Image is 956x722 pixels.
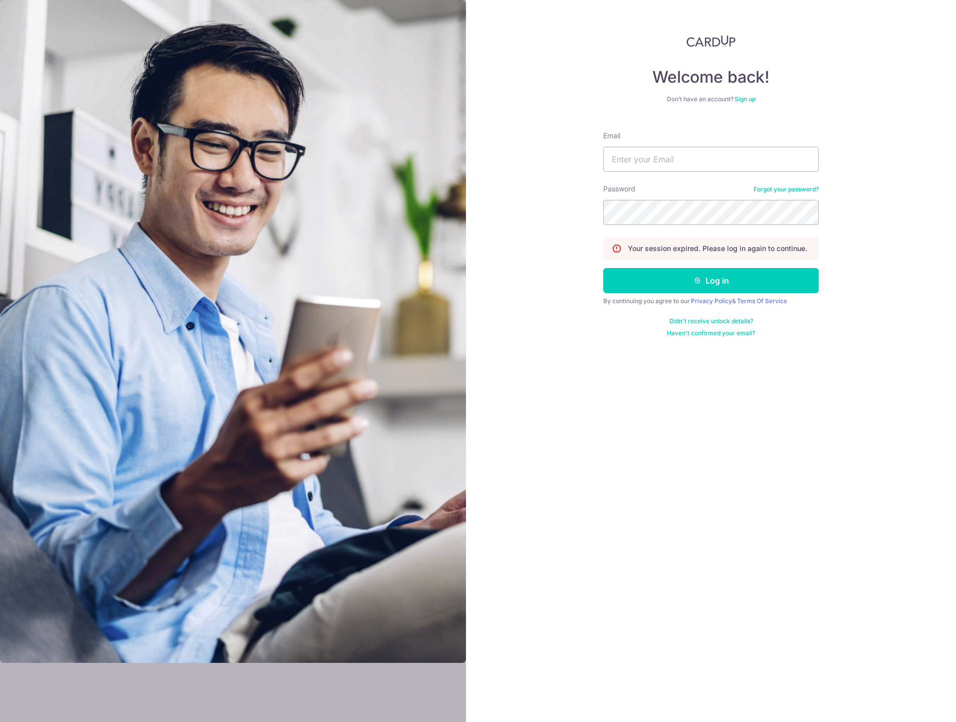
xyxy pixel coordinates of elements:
[669,317,753,325] a: Didn't receive unlock details?
[667,329,755,337] a: Haven't confirmed your email?
[628,244,807,254] p: Your session expired. Please log in again to continue.
[737,297,787,305] a: Terms Of Service
[603,297,819,305] div: By continuing you agree to our &
[691,297,732,305] a: Privacy Policy
[603,184,635,194] label: Password
[603,131,620,141] label: Email
[603,268,819,293] button: Log in
[735,95,756,103] a: Sign up
[603,95,819,103] div: Don’t have an account?
[603,67,819,87] h4: Welcome back!
[754,185,819,193] a: Forgot your password?
[603,147,819,172] input: Enter your Email
[686,35,736,47] img: CardUp Logo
